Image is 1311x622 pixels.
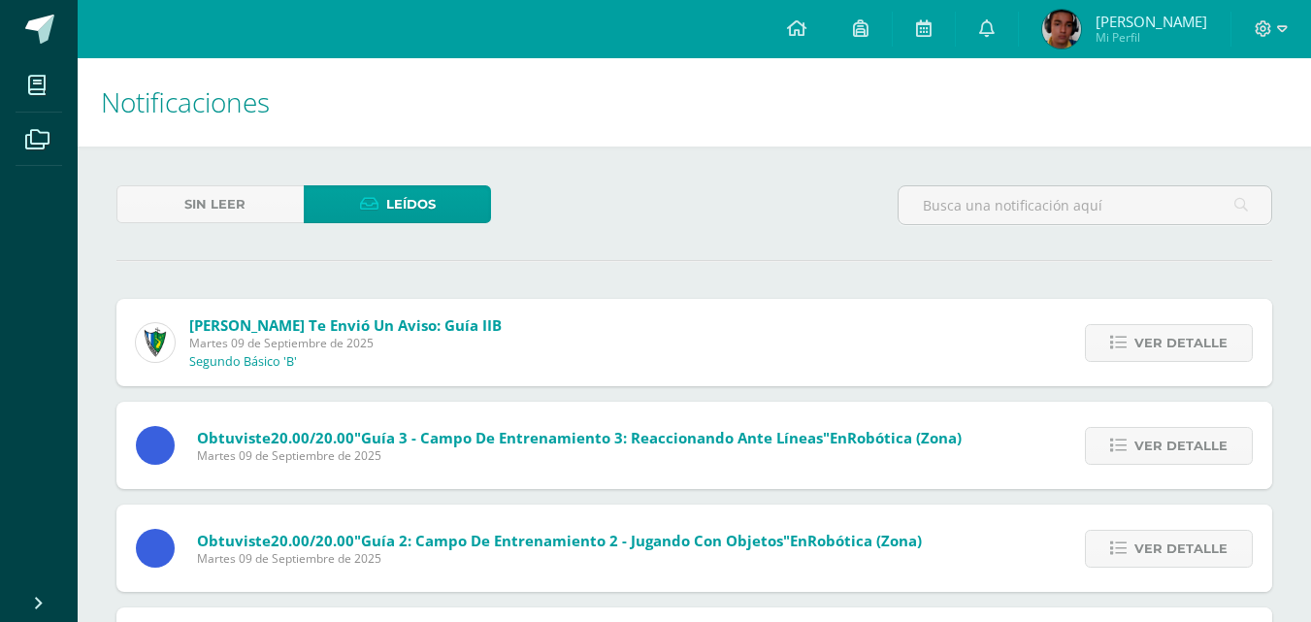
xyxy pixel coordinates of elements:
span: "Guía 3 - Campo de entrenamiento 3: Reaccionando ante líneas" [354,428,830,447]
span: 20.00/20.00 [271,531,354,550]
p: Segundo Básico 'B' [189,354,297,370]
span: Robótica (Zona) [807,531,922,550]
img: 9f174a157161b4ddbe12118a61fed988.png [136,323,175,362]
span: Sin leer [184,186,246,222]
input: Busca una notificación aquí [899,186,1271,224]
span: Robótica (Zona) [847,428,962,447]
span: Ver detalle [1134,531,1228,567]
img: a090ba9930c17631c39f78da762335b9.png [1042,10,1081,49]
span: Leídos [386,186,436,222]
span: Martes 09 de Septiembre de 2025 [197,550,922,567]
span: "Guía 2: Campo de Entrenamiento 2 - Jugando con Objetos" [354,531,790,550]
span: Ver detalle [1134,428,1228,464]
span: Martes 09 de Septiembre de 2025 [189,335,502,351]
span: Mi Perfil [1096,29,1207,46]
a: Sin leer [116,185,304,223]
span: Ver detalle [1134,325,1228,361]
span: Notificaciones [101,83,270,120]
span: Obtuviste en [197,531,922,550]
span: [PERSON_NAME] te envió un aviso: Guía IIB [189,315,502,335]
span: Martes 09 de Septiembre de 2025 [197,447,962,464]
a: Leídos [304,185,491,223]
span: [PERSON_NAME] [1096,12,1207,31]
span: 20.00/20.00 [271,428,354,447]
span: Obtuviste en [197,428,962,447]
